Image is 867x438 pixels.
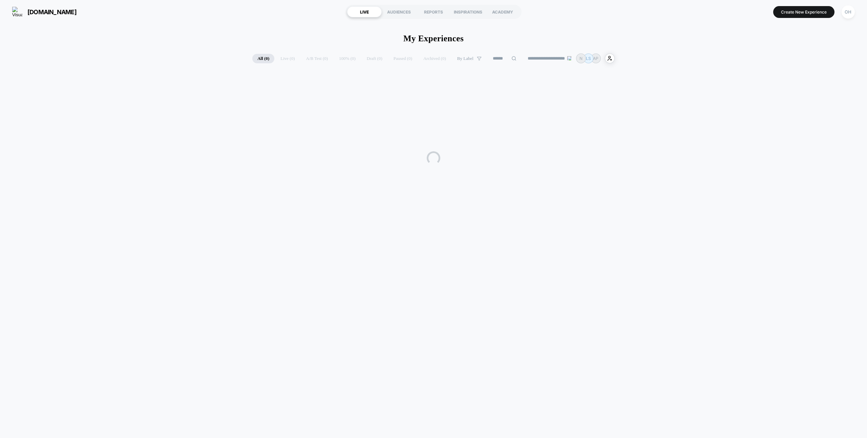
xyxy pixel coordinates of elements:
[27,8,77,16] span: [DOMAIN_NAME]
[586,56,591,61] p: LS
[842,5,855,19] div: OH
[451,6,485,17] div: INSPIRATIONS
[773,6,834,18] button: Create New Experience
[252,54,274,63] span: All ( 0 )
[382,6,416,17] div: AUDIENCES
[485,6,520,17] div: ACADEMY
[579,56,583,61] p: N
[347,6,382,17] div: LIVE
[840,5,857,19] button: OH
[416,6,451,17] div: REPORTS
[567,56,571,60] img: end
[10,6,79,17] button: [DOMAIN_NAME]
[403,34,464,43] h1: My Experiences
[12,7,22,17] img: Visually logo
[457,56,473,61] span: By Label
[593,56,598,61] p: AP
